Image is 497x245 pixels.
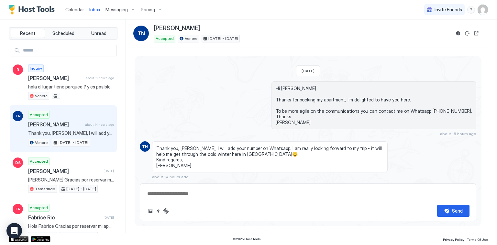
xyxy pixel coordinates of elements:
[104,169,114,173] span: [DATE]
[89,6,100,13] a: Inbox
[30,205,48,211] span: Accepted
[440,131,476,136] span: about 15 hours ago
[82,29,116,38] button: Unread
[9,27,117,40] div: tab-group
[65,6,84,13] a: Calendar
[59,140,88,146] span: [DATE] - [DATE]
[467,6,475,14] div: menu
[443,238,464,241] span: Privacy Policy
[478,5,488,15] div: User profile
[46,29,81,38] button: Scheduled
[233,237,261,241] span: © 2025 Host Tools
[30,65,42,71] span: Inquiry
[30,158,48,164] span: Accepted
[141,7,155,13] span: Pricing
[162,207,170,215] button: ChatGPT Auto Reply
[9,5,58,15] a: Host Tools Logo
[452,207,463,214] div: Send
[28,130,114,136] span: Thank you, [PERSON_NAME], I will add your number on Whatsapp. I am really looking forward to my t...
[28,84,114,90] span: hola el lugar tiene parqueo ? y es posible el día de check out [DATE], dejar las cosas en el carr...
[443,236,464,242] a: Privacy Policy
[463,29,471,37] button: Sync reservation
[30,112,48,118] span: Accepted
[156,36,174,41] span: Accepted
[154,25,200,32] span: [PERSON_NAME]
[35,186,55,192] span: Tamarindo
[147,207,154,215] button: Upload image
[276,86,472,125] span: Hi [PERSON_NAME] Thanks for booking my apartment, I'm delighted to have you here. To be more agil...
[20,30,35,36] span: Recent
[104,216,114,220] span: [DATE]
[20,45,116,56] input: Input Field
[35,140,48,146] span: Venere
[9,236,28,242] a: App Store
[437,205,469,217] button: Send
[156,146,383,168] span: Thank you, [PERSON_NAME], I will add your number on Whatsapp. I am really looking forward to my t...
[31,236,50,242] a: Google Play Store
[142,144,148,149] span: TN
[86,76,114,80] span: about 11 hours ago
[105,7,128,13] span: Messaging
[15,160,21,166] span: DS
[302,68,315,73] span: [DATE]
[16,206,20,212] span: FR
[152,174,189,179] span: about 14 hours ago
[138,29,145,37] span: TN
[208,36,238,41] span: [DATE] - [DATE]
[17,67,19,73] span: R
[15,113,21,119] span: TN
[35,93,48,99] span: Venere
[66,186,96,192] span: [DATE] - [DATE]
[467,236,488,242] a: Terms Of Use
[472,29,480,37] button: Open reservation
[185,36,197,41] span: Venere
[28,75,83,81] span: [PERSON_NAME]
[435,7,462,13] span: Invite Friends
[28,214,101,221] span: Fabrice Rio
[154,207,162,215] button: Quick reply
[28,177,114,183] span: [PERSON_NAME] Gracias por reservar mi apartamento, estoy encantada de teneros por aquí. Te estaré...
[454,29,462,37] button: Reservation information
[11,29,45,38] button: Recent
[28,223,114,229] span: Hola Fabrice Gracias por reservar mi apartamento, estoy encantada de teneros por aquí. Te estaré ...
[89,7,100,12] span: Inbox
[28,168,101,174] span: [PERSON_NAME]
[52,30,74,36] span: Scheduled
[85,122,114,127] span: about 14 hours ago
[91,30,106,36] span: Unread
[65,7,84,12] span: Calendar
[467,238,488,241] span: Terms Of Use
[6,223,22,239] div: Open Intercom Messenger
[28,121,83,128] span: [PERSON_NAME]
